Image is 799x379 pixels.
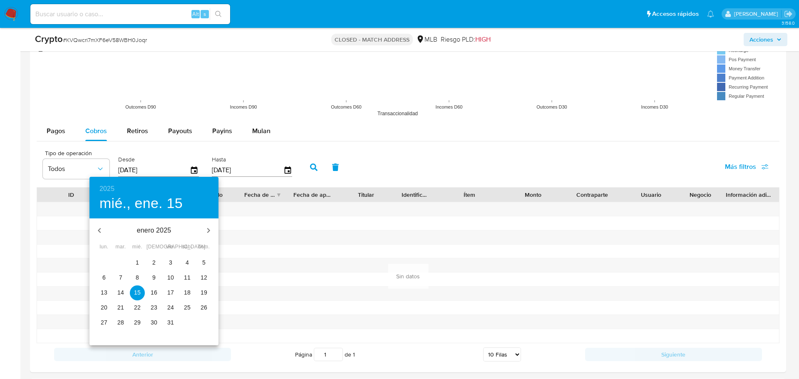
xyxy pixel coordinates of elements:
[130,300,145,315] button: 22
[99,183,114,195] button: 2025
[163,285,178,300] button: 17
[151,288,157,297] p: 16
[201,303,207,312] p: 26
[196,285,211,300] button: 19
[134,303,141,312] p: 22
[163,255,178,270] button: 3
[146,285,161,300] button: 16
[97,315,112,330] button: 27
[117,303,124,312] p: 21
[130,270,145,285] button: 8
[113,270,128,285] button: 7
[146,270,161,285] button: 9
[151,318,157,327] p: 30
[180,300,195,315] button: 25
[180,285,195,300] button: 18
[184,273,191,282] p: 11
[151,303,157,312] p: 23
[101,303,107,312] p: 20
[180,255,195,270] button: 4
[130,243,145,251] span: mié.
[97,270,112,285] button: 6
[184,288,191,297] p: 18
[196,300,211,315] button: 26
[167,273,174,282] p: 10
[167,288,174,297] p: 17
[196,243,211,251] span: dom.
[163,243,178,251] span: vie.
[134,318,141,327] p: 29
[163,300,178,315] button: 24
[130,315,145,330] button: 29
[101,318,107,327] p: 27
[136,258,139,267] p: 1
[130,285,145,300] button: 15
[97,300,112,315] button: 20
[113,315,128,330] button: 28
[163,270,178,285] button: 10
[167,303,174,312] p: 24
[167,318,174,327] p: 31
[180,270,195,285] button: 11
[136,273,139,282] p: 8
[99,195,183,212] button: mié., ene. 15
[97,243,112,251] span: lun.
[117,288,124,297] p: 14
[184,303,191,312] p: 25
[146,243,161,251] span: [DEMOGRAPHIC_DATA].
[146,315,161,330] button: 30
[109,225,199,235] p: enero 2025
[97,285,112,300] button: 13
[169,258,172,267] p: 3
[113,243,128,251] span: mar.
[146,300,161,315] button: 23
[117,318,124,327] p: 28
[152,273,156,282] p: 9
[196,255,211,270] button: 5
[152,258,156,267] p: 2
[130,255,145,270] button: 1
[163,315,178,330] button: 31
[113,300,128,315] button: 21
[134,288,141,297] p: 15
[196,270,211,285] button: 12
[202,258,206,267] p: 5
[101,288,107,297] p: 13
[119,273,122,282] p: 7
[146,255,161,270] button: 2
[201,288,207,297] p: 19
[186,258,189,267] p: 4
[201,273,207,282] p: 12
[102,273,106,282] p: 6
[113,285,128,300] button: 14
[180,243,195,251] span: sáb.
